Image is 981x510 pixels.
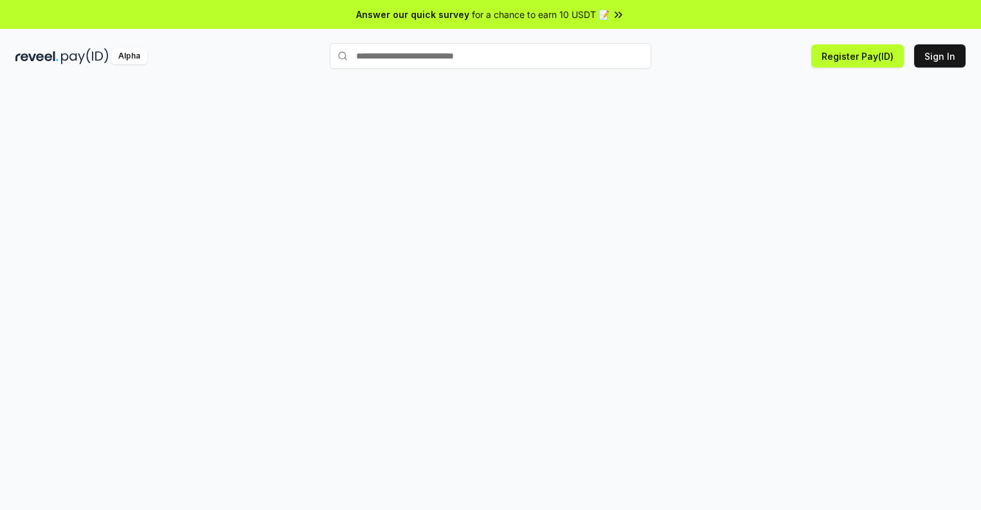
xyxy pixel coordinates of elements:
[914,44,966,68] button: Sign In
[472,8,609,21] span: for a chance to earn 10 USDT 📝
[356,8,469,21] span: Answer our quick survey
[111,48,147,64] div: Alpha
[61,48,109,64] img: pay_id
[811,44,904,68] button: Register Pay(ID)
[15,48,59,64] img: reveel_dark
